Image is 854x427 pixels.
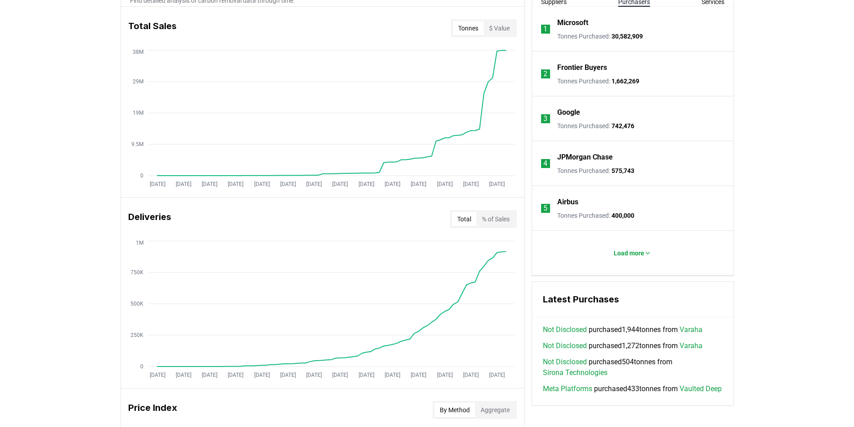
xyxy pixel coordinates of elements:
[543,357,587,367] a: Not Disclosed
[228,372,243,378] tspan: [DATE]
[452,212,477,226] button: Total
[557,166,634,175] p: Tonnes Purchased :
[306,372,322,378] tspan: [DATE]
[543,384,722,394] span: purchased 433 tonnes from
[611,33,643,40] span: 30,582,909
[557,121,634,130] p: Tonnes Purchased :
[543,203,547,214] p: 5
[680,341,702,351] a: Varaha
[611,212,634,219] span: 400,000
[557,77,639,86] p: Tonnes Purchased :
[411,181,426,187] tspan: [DATE]
[543,24,547,35] p: 1
[543,324,587,335] a: Not Disclosed
[133,110,143,116] tspan: 19M
[557,62,607,73] a: Frontier Buyers
[254,181,269,187] tspan: [DATE]
[543,367,607,378] a: Sirona Technologies
[437,181,452,187] tspan: [DATE]
[489,372,505,378] tspan: [DATE]
[680,384,722,394] a: Vaulted Deep
[543,341,702,351] span: purchased 1,272 tonnes from
[489,181,505,187] tspan: [DATE]
[358,372,374,378] tspan: [DATE]
[128,210,171,228] h3: Deliveries
[175,372,191,378] tspan: [DATE]
[384,372,400,378] tspan: [DATE]
[131,141,143,147] tspan: 9.5M
[607,244,659,262] button: Load more
[434,403,475,417] button: By Method
[175,181,191,187] tspan: [DATE]
[614,249,644,258] p: Load more
[358,181,374,187] tspan: [DATE]
[133,49,143,55] tspan: 38M
[543,69,547,79] p: 2
[140,363,143,370] tspan: 0
[280,372,295,378] tspan: [DATE]
[543,357,723,378] span: purchased 504 tonnes from
[543,341,587,351] a: Not Disclosed
[611,78,639,85] span: 1,662,269
[332,372,348,378] tspan: [DATE]
[332,181,348,187] tspan: [DATE]
[149,372,165,378] tspan: [DATE]
[557,197,578,207] a: Airbus
[453,21,484,35] button: Tonnes
[202,372,217,378] tspan: [DATE]
[680,324,702,335] a: Varaha
[133,78,143,85] tspan: 29M
[611,122,634,129] span: 742,476
[543,324,702,335] span: purchased 1,944 tonnes from
[437,372,452,378] tspan: [DATE]
[128,19,177,37] h3: Total Sales
[306,181,322,187] tspan: [DATE]
[557,17,588,28] a: Microsoft
[384,181,400,187] tspan: [DATE]
[130,301,143,307] tspan: 500K
[136,240,143,246] tspan: 1M
[543,293,723,306] h3: Latest Purchases
[228,181,243,187] tspan: [DATE]
[130,332,143,338] tspan: 250K
[128,401,177,419] h3: Price Index
[543,158,547,169] p: 4
[484,21,515,35] button: $ Value
[557,107,580,118] a: Google
[280,181,295,187] tspan: [DATE]
[543,384,592,394] a: Meta Platforms
[611,167,634,174] span: 575,743
[475,403,515,417] button: Aggregate
[140,173,143,179] tspan: 0
[130,269,143,276] tspan: 750K
[254,372,269,378] tspan: [DATE]
[557,211,634,220] p: Tonnes Purchased :
[543,113,547,124] p: 3
[477,212,515,226] button: % of Sales
[463,181,478,187] tspan: [DATE]
[557,152,613,163] a: JPMorgan Chase
[557,32,643,41] p: Tonnes Purchased :
[411,372,426,378] tspan: [DATE]
[202,181,217,187] tspan: [DATE]
[463,372,478,378] tspan: [DATE]
[149,181,165,187] tspan: [DATE]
